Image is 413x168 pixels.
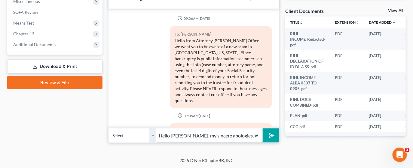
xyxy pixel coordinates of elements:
[285,50,330,72] td: RIHL DECLARATION OF ID DL & SS-pdf
[116,113,272,118] div: 09:05AM[DATE]
[364,94,401,111] td: [DATE]
[364,121,401,132] td: [DATE]
[405,148,410,152] span: 3
[369,20,396,25] a: Date Added expand_more
[364,28,401,50] td: [DATE]
[330,94,364,111] td: PDF
[13,20,34,25] span: Means Test
[364,50,401,72] td: [DATE]
[330,28,364,50] td: PDF
[285,132,330,149] td: Installments Fee Sheets
[175,38,268,104] div: Hello from Attorney [PERSON_NAME] Office - we want you to be aware of a new scam in [GEOGRAPHIC_D...
[285,72,330,94] td: RIHL INCOME ALBA 0307 TO 0905-pdf
[175,31,268,38] div: To: [PERSON_NAME]
[335,20,359,25] a: Extensionunfold_more
[116,16,272,21] div: 09:06AM[DATE]
[330,72,364,94] td: PDF
[157,128,263,143] input: Say something...
[8,7,102,18] a: SOFA Review
[299,21,303,25] i: unfold_more
[13,42,56,47] span: Additional Documents
[285,28,330,50] td: RIHL INCOME_Redacted-pdf
[285,121,330,132] td: CCC-pdf
[7,60,102,74] a: Download & Print
[364,72,401,94] td: [DATE]
[13,31,34,36] span: Chapter 13
[330,132,364,149] td: PDF
[285,111,330,121] td: PLAN-pdf
[356,21,359,25] i: unfold_more
[330,50,364,72] td: PDF
[7,76,102,89] a: Review & File
[330,121,364,132] td: PDF
[285,94,330,111] td: RIHL DOCS COMBINED-pdf
[285,8,324,14] div: Client Documents
[393,148,407,162] iframe: Intercom live chat
[392,21,396,25] i: expand_more
[364,111,401,121] td: [DATE]
[330,111,364,121] td: PDF
[175,128,268,135] div: To: [PERSON_NAME]
[388,9,403,13] a: View All
[290,20,303,25] a: Titleunfold_more
[364,132,401,149] td: [DATE]
[13,10,38,15] span: SOFA Review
